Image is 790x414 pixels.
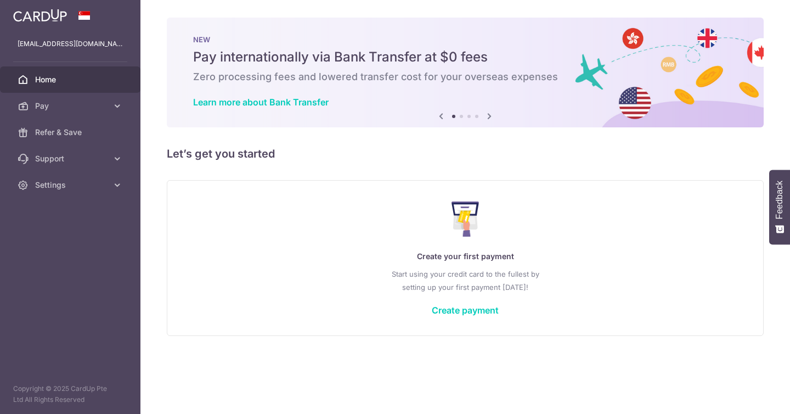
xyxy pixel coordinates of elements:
[167,18,764,127] img: Bank transfer banner
[432,305,499,316] a: Create payment
[189,250,741,263] p: Create your first payment
[769,170,790,244] button: Feedback - Show survey
[189,267,741,294] p: Start using your credit card to the fullest by setting up your first payment [DATE]!
[18,38,123,49] p: [EMAIL_ADDRESS][DOMAIN_NAME]
[35,127,108,138] span: Refer & Save
[167,145,764,163] h5: Let’s get you started
[193,97,329,108] a: Learn more about Bank Transfer
[452,202,479,237] img: Make Payment
[35,153,108,164] span: Support
[35,180,108,191] span: Settings
[35,74,108,85] span: Home
[775,181,785,219] span: Feedback
[35,100,108,111] span: Pay
[13,9,67,22] img: CardUp
[193,35,737,44] p: NEW
[193,70,737,83] h6: Zero processing fees and lowered transfer cost for your overseas expenses
[193,48,737,66] h5: Pay internationally via Bank Transfer at $0 fees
